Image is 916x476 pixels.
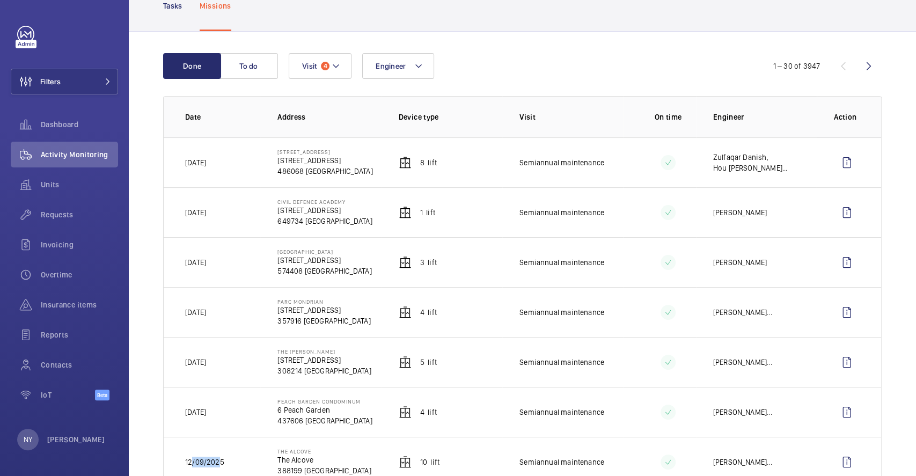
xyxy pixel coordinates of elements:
span: Beta [95,390,109,400]
div: ... [713,357,772,368]
p: On time [640,112,695,122]
span: Engineer [376,62,406,70]
img: elevator.svg [399,456,412,468]
button: Filters [11,69,118,94]
p: 10 Lift [420,457,439,467]
span: Units [41,179,118,190]
p: Semiannual maintenance [519,207,604,218]
div: 1 – 30 of 3947 [773,61,820,71]
p: [DATE] [185,257,206,268]
button: Done [163,53,221,79]
div: ... [713,407,772,418]
p: [GEOGRAPHIC_DATA] [277,248,371,255]
p: 437606 [GEOGRAPHIC_DATA] [277,415,372,426]
p: Semiannual maintenance [519,257,604,268]
span: Insurance items [41,299,118,310]
div: ... [713,307,772,318]
p: 486068 [GEOGRAPHIC_DATA] [277,166,372,177]
span: Filters [40,76,61,87]
p: Device type [399,112,502,122]
p: Semiannual maintenance [519,357,604,368]
p: Visit [519,112,623,122]
p: Zulfaqar Danish , [713,152,768,163]
p: 308214 [GEOGRAPHIC_DATA] [277,365,371,376]
button: Visit4 [289,53,351,79]
p: [PERSON_NAME] [713,357,767,368]
span: Activity Monitoring [41,149,118,160]
p: The Alcove [277,448,371,455]
p: The Alcove [277,455,371,465]
p: [STREET_ADDRESS] [277,149,372,155]
p: Date [185,112,260,122]
span: Dashboard [41,119,118,130]
span: IoT [41,390,95,400]
p: Hou [PERSON_NAME] [713,163,782,173]
p: 388199 [GEOGRAPHIC_DATA] [277,465,371,476]
button: Engineer [362,53,434,79]
p: [DATE] [185,407,206,418]
p: Action [834,112,860,122]
p: 4 Lift [420,307,437,318]
p: Tasks [163,1,182,11]
img: elevator.svg [399,156,412,169]
p: The [PERSON_NAME] [277,348,371,355]
p: 6 Peach Garden [277,405,372,415]
span: Reports [41,329,118,340]
img: elevator.svg [399,406,412,419]
p: [PERSON_NAME] [713,207,767,218]
img: elevator.svg [399,306,412,319]
p: 5 Lift [420,357,437,368]
div: ... [713,457,772,467]
p: [PERSON_NAME] [713,457,767,467]
p: [STREET_ADDRESS] [277,205,372,216]
p: Missions [200,1,231,11]
p: [PERSON_NAME] [713,257,767,268]
p: [STREET_ADDRESS] [277,155,372,166]
p: Semiannual maintenance [519,457,604,467]
img: elevator.svg [399,356,412,369]
img: elevator.svg [399,256,412,269]
p: 4 Lift [420,407,437,418]
p: NY [24,434,32,445]
p: Engineer [713,112,817,122]
p: Civil Defence Academy [277,199,372,205]
span: Visit [302,62,317,70]
p: Semiannual maintenance [519,307,604,318]
p: [STREET_ADDRESS] [277,305,370,316]
p: [PERSON_NAME] [713,307,767,318]
p: 8 Lift [420,157,437,168]
span: Requests [41,209,118,220]
p: [STREET_ADDRESS] [277,355,371,365]
p: 1 Lift [420,207,435,218]
p: [PERSON_NAME] [47,434,105,445]
p: [DATE] [185,357,206,368]
p: Semiannual maintenance [519,407,604,418]
span: 4 [321,62,329,70]
p: 649734 [GEOGRAPHIC_DATA] [277,216,372,226]
p: Address [277,112,381,122]
img: elevator.svg [399,206,412,219]
p: Parc Mondrian [277,298,370,305]
div: ... [713,152,817,173]
p: Peach Garden Condominum [277,398,372,405]
p: 357916 [GEOGRAPHIC_DATA] [277,316,370,326]
p: 3 Lift [420,257,437,268]
p: [PERSON_NAME] [713,407,767,418]
span: Invoicing [41,239,118,250]
p: [DATE] [185,307,206,318]
p: [DATE] [185,157,206,168]
span: Overtime [41,269,118,280]
p: 574408 [GEOGRAPHIC_DATA] [277,266,371,276]
span: Contacts [41,360,118,370]
p: [STREET_ADDRESS] [277,255,371,266]
button: To do [220,53,278,79]
p: 12/09/2025 [185,457,224,467]
p: [DATE] [185,207,206,218]
p: Semiannual maintenance [519,157,604,168]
